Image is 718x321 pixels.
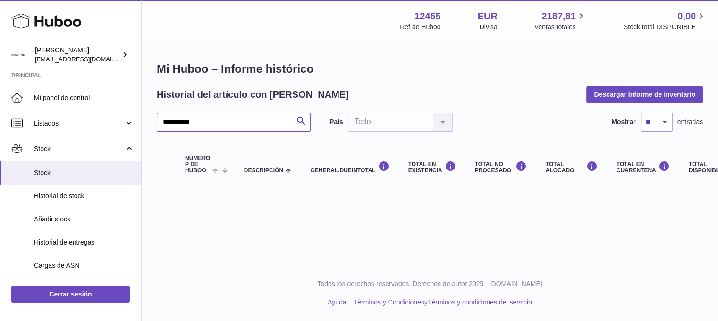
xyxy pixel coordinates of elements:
[35,55,139,63] span: [EMAIL_ADDRESS][DOMAIN_NAME]
[475,161,527,174] div: Total NO PROCESADO
[185,155,210,174] span: número P de Huboo
[11,48,25,62] img: pedidos@glowrias.com
[534,23,587,32] span: Ventas totales
[408,161,456,174] div: Total en EXISTENCIA
[310,161,389,174] div: general.dueInTotal
[329,118,343,127] label: País
[611,118,635,127] label: Mostrar
[35,46,120,64] div: [PERSON_NAME]
[534,10,587,32] a: 2187,81 Ventas totales
[624,23,707,32] span: Stock total DISPONIBLE
[157,61,703,76] h1: Mi Huboo – Informe histórico
[11,286,130,303] a: Cerrar sesión
[414,10,441,23] strong: 12455
[244,168,283,174] span: Descripción
[478,10,498,23] strong: EUR
[354,298,424,306] a: Términos y Condiciones
[149,279,710,288] p: Todos los derechos reservados. Derechos de autor 2025 - [DOMAIN_NAME]
[546,161,598,174] div: Total ALOCADO
[350,298,532,307] li: y
[34,238,134,247] span: Historial de entregas
[34,215,134,224] span: Añadir stock
[428,298,532,306] a: Términos y condiciones del servicio
[541,10,575,23] span: 2187,81
[328,298,346,306] a: Ayuda
[400,23,440,32] div: Ref de Huboo
[586,86,703,103] button: Descargar Informe de inventario
[34,192,134,201] span: Historial de stock
[617,161,670,174] div: Total en CUARENTENA
[34,119,124,128] span: Listados
[34,169,134,177] span: Stock
[157,88,349,101] h2: Historial del artículo con [PERSON_NAME]
[34,261,134,270] span: Cargas de ASN
[34,144,124,153] span: Stock
[480,23,498,32] div: Divisa
[34,93,134,102] span: Mi panel de control
[677,10,696,23] span: 0,00
[624,10,707,32] a: 0,00 Stock total DISPONIBLE
[677,118,703,127] span: entradas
